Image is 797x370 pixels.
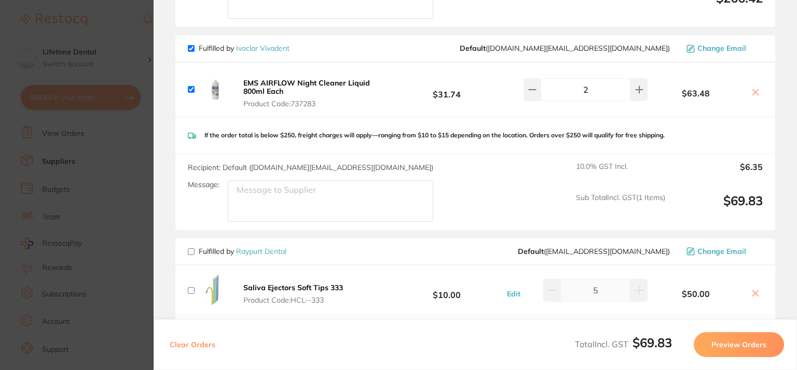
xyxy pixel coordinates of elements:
p: Fulfilled by [199,247,286,255]
button: Home [162,4,182,24]
button: Change Email [683,44,763,53]
label: Message: [188,180,219,189]
div: Thank you for your prompt response. Let us coordinate with these suppliers and get back to you as... [8,194,170,247]
button: Start recording [66,280,74,289]
button: Upload attachment [49,280,58,289]
button: Edit [504,289,524,298]
span: Product Code: HCL--333 [243,296,343,304]
p: Active [50,13,71,23]
textarea: Message… [9,259,199,276]
p: Fulfilled by [199,44,290,52]
img: bWppOGFxOA [199,274,232,307]
div: Restocq • 3m ago [17,249,73,255]
span: Product Code: 737283 [243,99,386,108]
div: Close [182,4,201,23]
b: Saliva Ejectors Soft Tips 333 [243,283,343,292]
div: Restocq says… [8,2,199,109]
button: EMS AIRFLOW Night Cleaner Liquid 800ml Each Product Code:737283 [240,78,389,108]
span: Total Incl. GST [575,339,672,349]
p: If the order total is below $250, freight charges will apply—ranging from $10 to $15 depending on... [204,132,665,139]
div: Chris says… [8,132,199,193]
button: Send a message… [178,276,195,293]
button: Emoji picker [16,280,24,289]
div: for the order that I want to place now we dont have an account with: Matrixdental, Independent de... [37,132,199,185]
b: $50.00 [648,289,744,298]
b: $31.74 [389,80,504,99]
div: Chris says… [8,109,199,133]
h1: Restocq [50,5,83,13]
a: Raypurt Dental [236,247,286,256]
b: Default [460,44,486,53]
b: $10.00 [389,281,504,300]
div: for the order that I want to place now we dont have an account with: Matrixdental, Independent de... [46,138,191,179]
div: We can assist you on this, may we know which supplier you want to add? [17,74,162,94]
button: Saliva Ejectors Soft Tips 333 Product Code:HCL--333 [240,283,346,305]
b: $69.83 [633,335,672,350]
span: Change Email [697,44,746,52]
b: EMS AIRFLOW Night Cleaner Liquid 800ml Each [243,78,370,96]
a: Ivoclar Vivadent [236,44,290,53]
span: orders@raypurtdental.com.au [518,247,670,255]
div: With regards to adding a supplier, yes you need to create an account with them first to be able t... [17,28,162,68]
output: $69.83 [674,193,763,222]
span: orders.au@ivoclar.com [460,44,670,52]
button: Preview Orders [694,332,784,357]
button: Clear Orders [167,332,218,357]
button: Gif picker [33,280,41,289]
span: Change Email [697,247,746,255]
b: $63.48 [648,89,744,98]
button: go back [7,4,26,24]
div: ok thanks. [153,115,191,125]
button: Change Email [683,247,763,256]
div: Restocq says… [8,194,199,265]
span: Recipient: Default ( [DOMAIN_NAME][EMAIL_ADDRESS][DOMAIN_NAME] ) [188,163,433,172]
img: Profile image for Restocq [30,6,46,22]
div: Hello [PERSON_NAME]! Thank you for reaching out to us.With regards to adding a supplier, yes you ... [8,2,170,101]
span: 10.0 % GST Incl. [576,162,665,185]
span: Sub Total Incl. GST ( 1 Items) [576,193,665,222]
div: Thank you for your prompt response. Let us coordinate with these suppliers and get back to you as... [17,200,162,240]
div: ok thanks. [145,109,199,132]
b: Default [518,247,544,256]
output: $6.35 [674,162,763,185]
img: am14ajlkZQ [199,73,232,106]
